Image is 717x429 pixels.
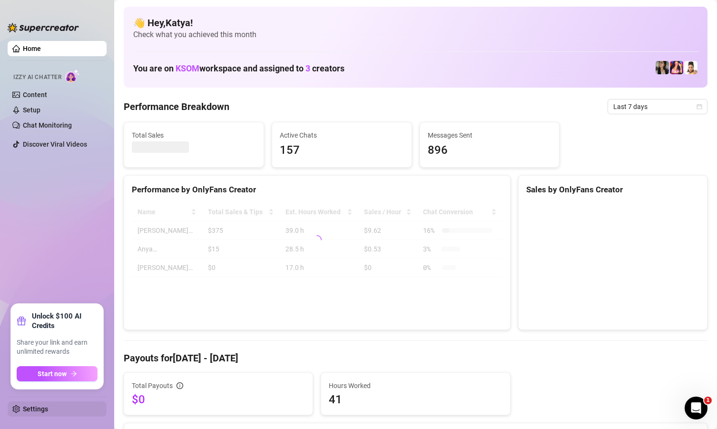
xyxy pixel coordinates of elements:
span: 41 [329,392,502,407]
div: Performance by OnlyFans Creator [132,183,502,196]
span: gift [17,316,26,326]
a: Content [23,91,47,99]
span: info-circle [177,382,183,389]
span: loading [310,233,324,247]
img: logo-BBDzfeDw.svg [8,23,79,32]
iframe: Intercom live chat [685,397,707,419]
span: $0 [132,392,305,407]
span: Last 7 days [613,100,702,114]
h1: You are on workspace and assigned to creators [133,63,344,74]
span: Izzy AI Chatter [13,73,61,82]
div: Sales by OnlyFans Creator [526,183,699,196]
span: 157 [280,141,404,160]
span: arrow-right [70,370,77,377]
span: Messages Sent [428,130,552,140]
h4: Payouts for [DATE] - [DATE] [124,351,707,365]
span: Total Sales [132,130,256,140]
a: Settings [23,405,48,413]
span: Check what you achieved this month [133,30,698,40]
img: AI Chatter [65,69,80,83]
h4: 👋 Hey, Katya ! [133,16,698,30]
a: Setup [23,106,40,114]
span: Hours Worked [329,380,502,391]
span: Total Payouts [132,380,173,391]
h4: Performance Breakdown [124,100,229,113]
span: Start now [38,370,67,378]
button: Start nowarrow-right [17,366,98,381]
span: KSOM [176,63,199,73]
a: Discover Viral Videos [23,140,87,148]
span: Share your link and earn unlimited rewards [17,338,98,357]
img: Anya [670,61,683,74]
img: Alex [656,61,669,74]
span: Active Chats [280,130,404,140]
a: Chat Monitoring [23,121,72,129]
img: Jesse [684,61,697,74]
span: 896 [428,141,552,160]
a: Home [23,45,41,52]
span: 3 [305,63,310,73]
strong: Unlock $100 AI Credits [32,311,98,330]
span: calendar [697,104,702,110]
span: 1 [704,397,712,404]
